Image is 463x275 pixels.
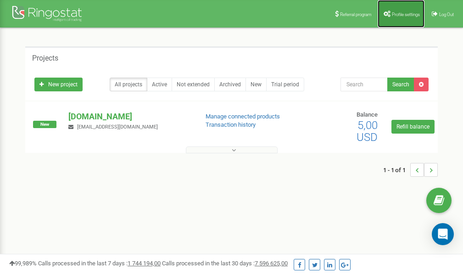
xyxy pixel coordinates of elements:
[172,78,215,91] a: Not extended
[392,12,420,17] span: Profile settings
[9,260,37,267] span: 99,989%
[340,12,372,17] span: Referral program
[255,260,288,267] u: 7 596 625,00
[77,124,158,130] span: [EMAIL_ADDRESS][DOMAIN_NAME]
[391,120,435,134] a: Refill balance
[33,121,56,128] span: New
[439,12,454,17] span: Log Out
[128,260,161,267] u: 1 744 194,00
[383,154,438,186] nav: ...
[214,78,246,91] a: Archived
[38,260,161,267] span: Calls processed in the last 7 days :
[357,111,378,118] span: Balance
[383,163,410,177] span: 1 - 1 of 1
[206,121,256,128] a: Transaction history
[34,78,83,91] a: New project
[110,78,147,91] a: All projects
[68,111,190,123] p: [DOMAIN_NAME]
[357,119,378,144] span: 5,00 USD
[432,223,454,245] div: Open Intercom Messenger
[32,54,58,62] h5: Projects
[147,78,172,91] a: Active
[206,113,280,120] a: Manage connected products
[245,78,267,91] a: New
[340,78,388,91] input: Search
[162,260,288,267] span: Calls processed in the last 30 days :
[266,78,304,91] a: Trial period
[387,78,414,91] button: Search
